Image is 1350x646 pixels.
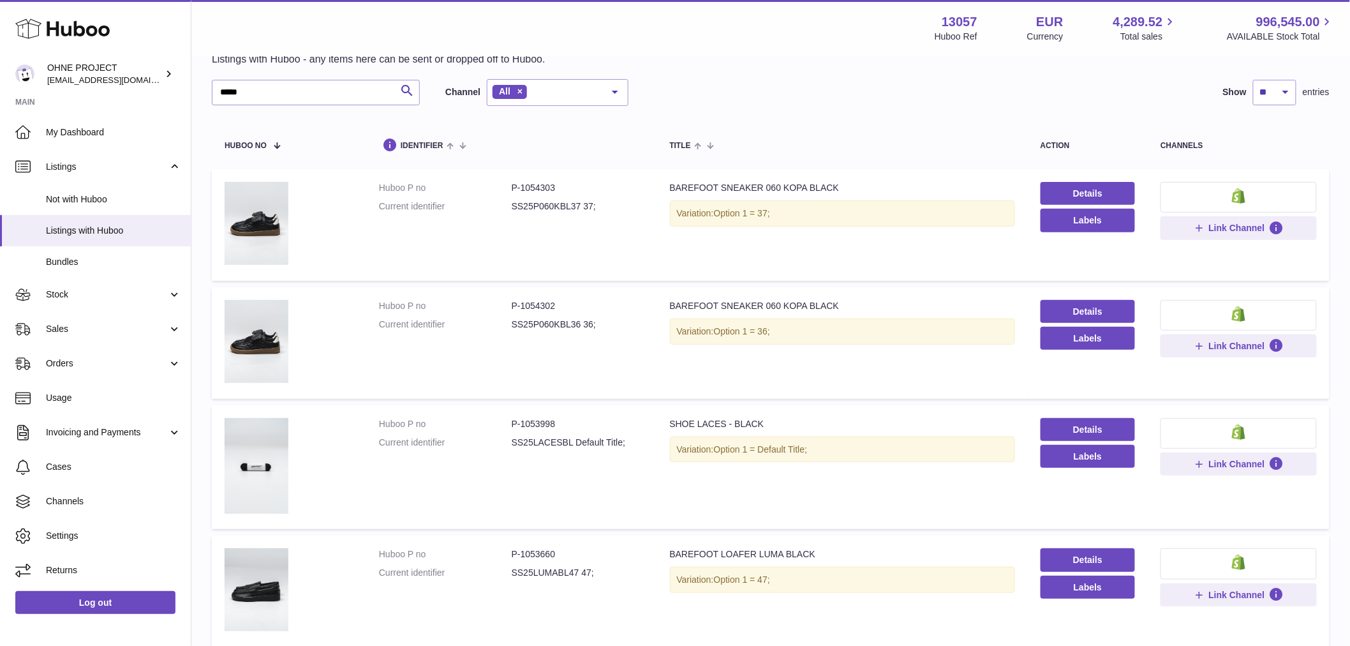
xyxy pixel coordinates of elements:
dt: Huboo P no [379,300,512,312]
a: 996,545.00 AVAILABLE Stock Total [1227,13,1335,43]
dt: Current identifier [379,437,512,449]
button: Labels [1041,576,1136,599]
span: identifier [401,142,443,150]
div: Variation: [670,567,1015,593]
div: channels [1161,142,1317,150]
div: SHOE LACES - BLACK [670,418,1015,430]
a: Details [1041,548,1136,571]
span: Link Channel [1209,589,1265,601]
strong: 13057 [942,13,977,31]
dd: SS25LACESBL Default Title; [512,437,644,449]
dt: Current identifier [379,319,512,331]
button: Labels [1041,445,1136,468]
span: Listings with Huboo [46,225,181,237]
span: Returns [46,564,181,576]
dt: Current identifier [379,200,512,213]
dd: P-1054302 [512,300,644,312]
span: Option 1 = 37; [714,208,770,218]
button: Labels [1041,327,1136,350]
a: 4,289.52 Total sales [1113,13,1178,43]
dd: P-1054303 [512,182,644,194]
span: Option 1 = 47; [714,575,770,585]
div: action [1041,142,1136,150]
a: Details [1041,182,1136,205]
dt: Huboo P no [379,548,512,560]
span: Cases [46,461,181,473]
span: Option 1 = 36; [714,326,770,336]
dd: SS25LUMABL47 47; [512,567,644,579]
button: Link Channel [1161,334,1317,357]
img: shopify-small.png [1232,188,1245,204]
span: AVAILABLE Stock Total [1227,31,1335,43]
img: shopify-small.png [1232,555,1245,570]
span: Stock [46,289,168,301]
dt: Huboo P no [379,182,512,194]
span: entries [1303,86,1330,98]
img: BAREFOOT LOAFER LUMA BLACK [225,548,288,631]
span: My Dashboard [46,126,181,139]
span: 996,545.00 [1256,13,1320,31]
strong: EUR [1036,13,1063,31]
span: Not with Huboo [46,193,181,206]
a: Details [1041,418,1136,441]
img: SHOE LACES - BLACK [225,418,288,514]
span: Orders [46,357,168,370]
span: title [670,142,691,150]
span: Huboo no [225,142,267,150]
button: Link Channel [1161,583,1317,606]
span: Link Channel [1209,340,1265,352]
span: Listings [46,161,168,173]
span: Option 1 = Default Title; [714,444,808,454]
div: OHNE PROJECT [47,62,162,86]
span: Sales [46,323,168,335]
img: BAREFOOT SNEAKER 060 KOPA BLACK [225,182,288,265]
button: Link Channel [1161,216,1317,239]
dd: P-1053660 [512,548,644,560]
div: Currency [1027,31,1064,43]
div: Variation: [670,437,1015,463]
label: Show [1223,86,1247,98]
span: All [499,86,510,96]
img: BAREFOOT SNEAKER 060 KOPA BLACK [225,300,288,383]
dd: SS25P060KBL36 36; [512,319,644,331]
label: Channel [445,86,480,98]
span: Total sales [1120,31,1177,43]
dd: SS25P060KBL37 37; [512,200,644,213]
div: Variation: [670,319,1015,345]
span: Usage [46,392,181,404]
span: Bundles [46,256,181,268]
a: Details [1041,300,1136,323]
span: [EMAIL_ADDRESS][DOMAIN_NAME] [47,75,188,85]
dt: Huboo P no [379,418,512,430]
span: Settings [46,530,181,542]
button: Labels [1041,209,1136,232]
span: Invoicing and Payments [46,426,168,439]
div: Huboo Ref [935,31,977,43]
div: BAREFOOT LOAFER LUMA BLACK [670,548,1015,560]
span: Link Channel [1209,222,1265,234]
p: Listings with Huboo - any items here can be sent or dropped off to Huboo. [212,52,545,66]
button: Link Channel [1161,453,1317,476]
span: Link Channel [1209,458,1265,470]
img: internalAdmin-13057@internal.huboo.com [15,64,34,84]
span: Channels [46,495,181,507]
div: Variation: [670,200,1015,227]
div: BAREFOOT SNEAKER 060 KOPA BLACK [670,300,1015,312]
img: shopify-small.png [1232,424,1245,440]
img: shopify-small.png [1232,306,1245,322]
a: Log out [15,591,175,614]
span: 4,289.52 [1113,13,1163,31]
dd: P-1053998 [512,418,644,430]
dt: Current identifier [379,567,512,579]
div: BAREFOOT SNEAKER 060 KOPA BLACK [670,182,1015,194]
